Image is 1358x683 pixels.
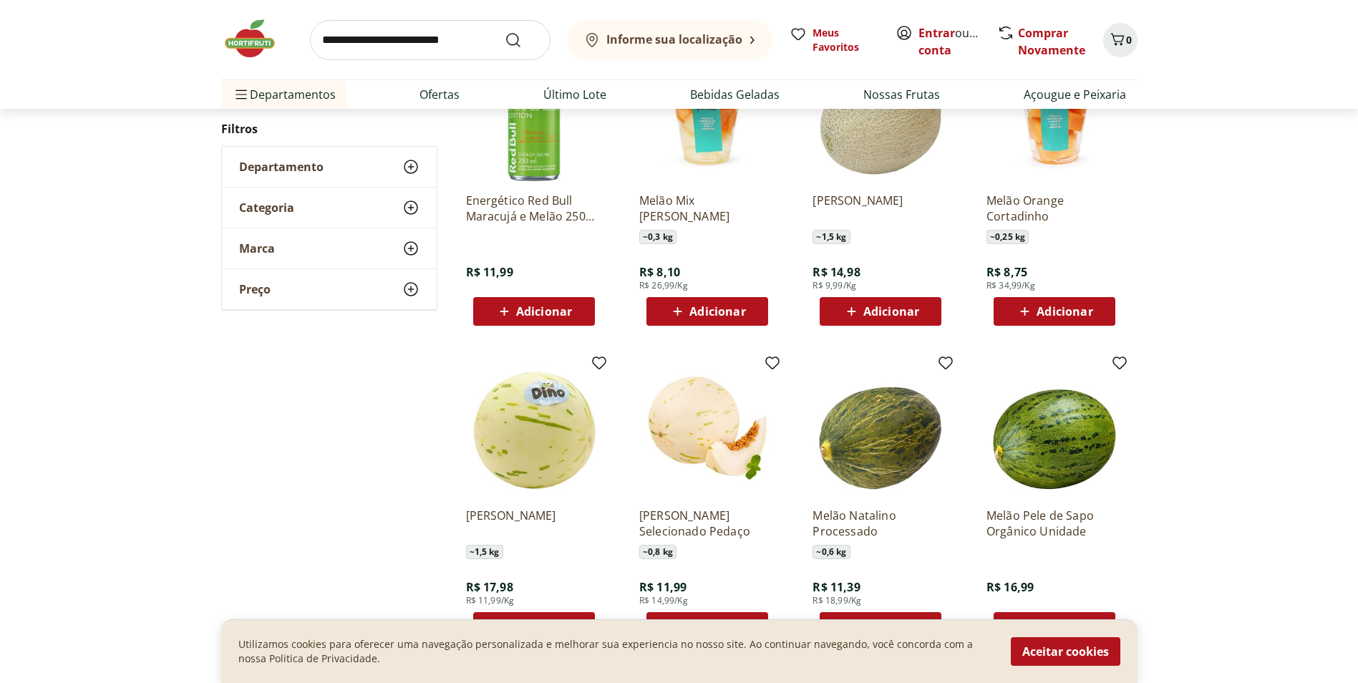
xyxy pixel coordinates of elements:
[1024,86,1126,103] a: Açougue e Peixaria
[863,86,940,103] a: Nossas Frutas
[813,45,949,181] img: Melão Cantaloupe
[918,25,997,58] a: Criar conta
[689,306,745,317] span: Adicionar
[466,45,602,181] img: Energético Red Bull Maracujá e Melão 250ml gelado
[986,360,1122,496] img: Melão Pele de Sapo Orgânico Unidade
[986,230,1029,244] span: ~ 0,25 kg
[813,579,860,595] span: R$ 11,39
[986,45,1122,181] img: Melão Orange Cortadinho
[239,200,294,215] span: Categoria
[790,26,878,54] a: Meus Favoritos
[918,24,982,59] span: ou
[239,241,275,256] span: Marca
[568,20,772,60] button: Informe sua localização
[639,45,775,181] img: Melão Mix Cortadinho
[221,17,293,60] img: Hortifruti
[813,508,949,539] a: Melão Natalino Processado
[222,147,437,187] button: Departamento
[466,595,515,606] span: R$ 11,99/Kg
[222,228,437,268] button: Marca
[238,637,994,666] p: Utilizamos cookies para oferecer uma navegação personalizada e melhorar sua experiencia no nosso ...
[918,25,955,41] a: Entrar
[466,193,602,224] a: Energético Red Bull Maracujá e Melão 250ml gelado
[813,360,949,496] img: Melão Natalino Processado
[466,545,503,559] span: ~ 1,5 kg
[813,595,861,606] span: R$ 18,99/Kg
[639,280,688,291] span: R$ 26,99/Kg
[646,612,768,641] button: Adicionar
[986,193,1122,224] a: Melão Orange Cortadinho
[813,264,860,280] span: R$ 14,98
[606,32,742,47] b: Informe sua localização
[233,77,336,112] span: Departamentos
[233,77,250,112] button: Menu
[466,360,602,496] img: Melão Dino
[813,280,856,291] span: R$ 9,99/Kg
[813,26,878,54] span: Meus Favoritos
[813,193,949,224] a: [PERSON_NAME]
[222,188,437,228] button: Categoria
[639,595,688,606] span: R$ 14,99/Kg
[1011,637,1120,666] button: Aceitar cookies
[639,230,676,244] span: ~ 0,3 kg
[639,579,687,595] span: R$ 11,99
[419,86,460,103] a: Ofertas
[239,160,324,174] span: Departamento
[639,193,775,224] a: Melão Mix [PERSON_NAME]
[639,545,676,559] span: ~ 0,8 kg
[466,579,513,595] span: R$ 17,98
[986,264,1027,280] span: R$ 8,75
[986,579,1034,595] span: R$ 16,99
[994,612,1115,641] button: Adicionar
[543,86,606,103] a: Último Lote
[466,508,602,539] a: [PERSON_NAME]
[639,508,775,539] a: [PERSON_NAME] Selecionado Pedaço
[1126,33,1132,47] span: 0
[820,612,941,641] button: Adicionar
[813,230,850,244] span: ~ 1,5 kg
[310,20,551,60] input: search
[1103,23,1138,57] button: Carrinho
[639,264,680,280] span: R$ 8,10
[639,360,775,496] img: Melão Dino Selecionado Pedaço
[986,280,1035,291] span: R$ 34,99/Kg
[1018,25,1085,58] a: Comprar Novamente
[994,297,1115,326] button: Adicionar
[473,297,595,326] button: Adicionar
[863,306,919,317] span: Adicionar
[986,508,1122,539] a: Melão Pele de Sapo Orgânico Unidade
[1037,306,1092,317] span: Adicionar
[690,86,780,103] a: Bebidas Geladas
[646,297,768,326] button: Adicionar
[222,269,437,309] button: Preço
[820,297,941,326] button: Adicionar
[221,115,437,143] h2: Filtros
[516,306,572,317] span: Adicionar
[466,264,513,280] span: R$ 11,99
[473,612,595,641] button: Adicionar
[505,32,539,49] button: Submit Search
[813,545,850,559] span: ~ 0,6 kg
[239,282,271,296] span: Preço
